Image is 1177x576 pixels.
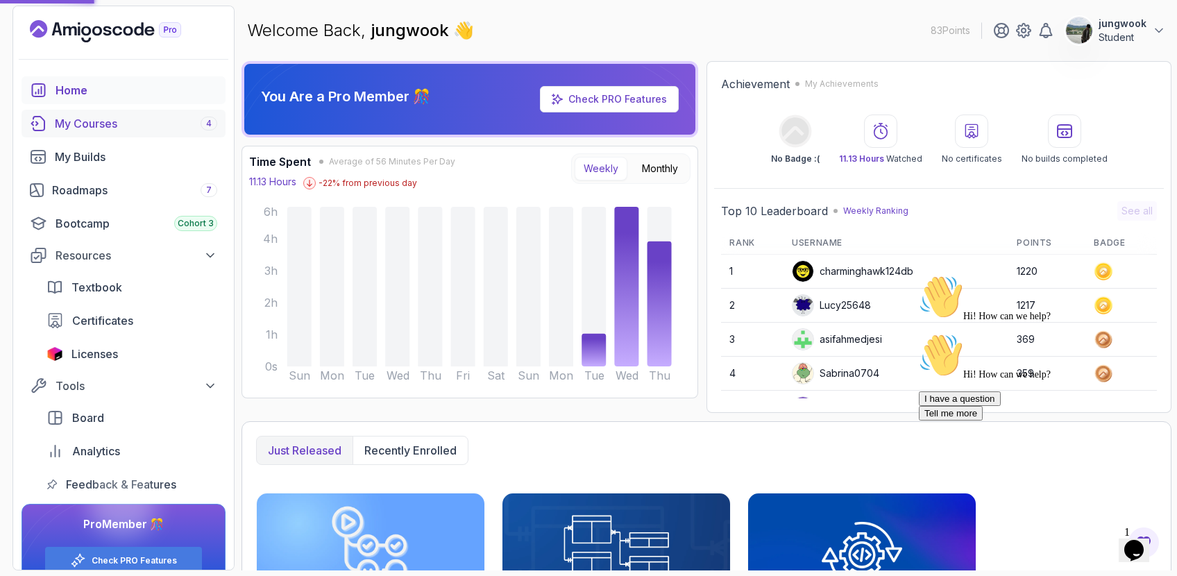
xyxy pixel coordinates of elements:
p: No certificates [942,153,1002,164]
th: Badge [1085,232,1157,255]
img: user profile image [1066,17,1092,44]
a: board [38,404,226,432]
tspan: 0s [265,359,278,373]
img: jetbrains icon [46,347,63,361]
img: :wave: [6,64,50,108]
th: Rank [721,232,784,255]
a: Check PRO Features [92,555,177,566]
button: See all [1117,201,1157,221]
th: Username [784,232,1008,255]
tspan: 6h [264,205,278,219]
td: 2 [721,289,784,323]
a: courses [22,110,226,137]
span: jungwook [371,20,453,40]
span: Analytics [72,443,120,459]
iframe: chat widget [913,269,1163,514]
img: default monster avatar [793,295,813,316]
p: No builds completed [1022,153,1108,164]
tspan: Sun [518,369,539,382]
div: Home [56,82,217,99]
p: You Are a Pro Member 🎊 [261,87,430,106]
tspan: Tue [584,369,604,382]
button: Resources [22,243,226,268]
a: Landing page [30,20,213,42]
p: Just released [268,442,341,459]
div: Roadmaps [52,182,217,198]
span: Textbook [71,279,122,296]
p: jungwook [1099,17,1146,31]
div: Lucy25648 [792,294,871,316]
tspan: Sat [487,369,505,382]
a: certificates [38,307,226,334]
p: 11.13 Hours [249,175,296,189]
tspan: 3h [264,264,278,278]
iframe: chat widget [1119,520,1163,562]
tspan: Sun [289,369,310,382]
td: 5 [721,391,784,425]
h2: Top 10 Leaderboard [721,203,828,219]
h3: Time Spent [249,153,311,170]
a: licenses [38,340,226,368]
td: 4 [721,357,784,391]
td: 1 [721,255,784,289]
p: -22 % from previous day [319,178,417,189]
button: I have a question [6,122,87,137]
span: 4 [206,118,212,129]
tspan: 4h [263,232,278,246]
p: My Achievements [805,78,879,90]
span: Feedback & Features [66,476,176,493]
a: builds [22,143,226,171]
button: Check PRO Features [44,546,203,575]
div: Tools [56,378,217,394]
img: :wave: [6,6,50,50]
div: asifahmedjesi [792,328,882,350]
div: My Courses [55,115,217,132]
th: Points [1008,232,1085,255]
button: Just released [257,437,353,464]
tspan: 1h [266,328,278,341]
p: Welcome Back, [247,19,474,42]
img: user profile image [793,397,813,418]
p: Student [1099,31,1146,44]
div: Resources [56,247,217,264]
span: Board [72,409,104,426]
a: textbook [38,273,226,301]
button: Tell me more [6,137,69,151]
button: Weekly [575,157,627,180]
span: Average of 56 Minutes Per Day [329,156,455,167]
a: roadmaps [22,176,226,204]
p: No Badge :( [771,153,820,164]
tspan: Thu [420,369,441,382]
tspan: Fri [456,369,470,382]
div: My Builds [55,149,217,165]
p: Weekly Ranking [843,205,908,217]
span: 11.13 Hours [839,153,884,164]
div: Sabrina0704 [792,362,879,384]
button: Monthly [633,157,687,180]
td: 1220 [1008,255,1085,289]
div: 👋Hi! How can we help?👋Hi! How can we help?I have a questionTell me more [6,6,255,151]
img: user profile image [793,329,813,350]
tspan: Mon [549,369,573,382]
span: Hi! How can we help? [6,100,137,110]
a: home [22,76,226,104]
button: Recently enrolled [353,437,468,464]
tspan: Tue [355,369,375,382]
span: Cohort 3 [178,218,214,229]
tspan: Wed [616,369,638,382]
div: charminghawk124db [792,260,913,282]
span: Hi! How can we help? [6,42,137,52]
a: bootcamp [22,210,226,237]
tspan: Thu [649,369,670,382]
tspan: Mon [320,369,344,382]
div: Lambalamba160 [792,396,892,418]
a: feedback [38,471,226,498]
button: Tools [22,373,226,398]
tspan: Wed [387,369,409,382]
tspan: 2h [264,296,278,310]
a: analytics [38,437,226,465]
h2: Achievement [721,76,790,92]
img: user profile image [793,261,813,282]
p: 83 Points [931,24,970,37]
